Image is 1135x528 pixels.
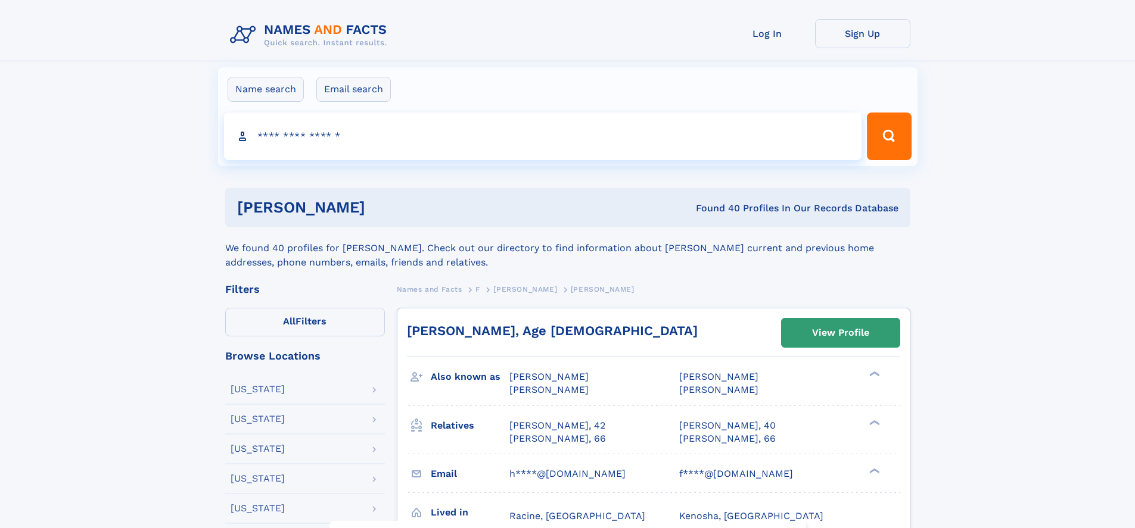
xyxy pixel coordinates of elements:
div: View Profile [812,319,869,346]
span: [PERSON_NAME] [571,285,635,293]
input: search input [224,113,862,160]
div: [US_STATE] [231,474,285,483]
img: Logo Names and Facts [225,19,397,51]
a: [PERSON_NAME], 66 [679,432,776,445]
div: [US_STATE] [231,444,285,454]
h3: Email [431,464,509,484]
label: Filters [225,308,385,336]
a: [PERSON_NAME], 66 [509,432,606,445]
div: Found 40 Profiles In Our Records Database [530,202,898,215]
a: Names and Facts [397,282,462,296]
a: [PERSON_NAME], 40 [679,419,776,432]
span: F [475,285,480,293]
span: [PERSON_NAME] [679,371,758,382]
span: [PERSON_NAME] [509,371,589,382]
a: Log In [720,19,815,48]
a: Sign Up [815,19,910,48]
a: View Profile [782,318,900,347]
span: Kenosha, [GEOGRAPHIC_DATA] [679,510,823,521]
div: ❯ [866,418,881,426]
label: Name search [228,77,304,102]
div: [US_STATE] [231,385,285,394]
a: F [475,282,480,296]
span: [PERSON_NAME] [493,285,557,293]
a: [PERSON_NAME] [493,282,557,296]
span: [PERSON_NAME] [509,384,589,395]
h1: [PERSON_NAME] [237,200,531,215]
div: [US_STATE] [231,504,285,513]
button: Search Button [867,113,911,160]
a: [PERSON_NAME], Age [DEMOGRAPHIC_DATA] [407,323,698,338]
h3: Relatives [431,415,509,436]
div: ❯ [866,467,881,474]
span: All [283,315,296,327]
div: [US_STATE] [231,414,285,424]
label: Email search [316,77,391,102]
span: Racine, [GEOGRAPHIC_DATA] [509,510,645,521]
div: Filters [225,284,385,295]
a: [PERSON_NAME], 42 [509,419,605,432]
div: ❯ [866,370,881,378]
span: [PERSON_NAME] [679,384,758,395]
h3: Also known as [431,367,509,387]
div: Browse Locations [225,351,385,361]
div: We found 40 profiles for [PERSON_NAME]. Check out our directory to find information about [PERSON... [225,227,910,270]
h3: Lived in [431,502,509,523]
